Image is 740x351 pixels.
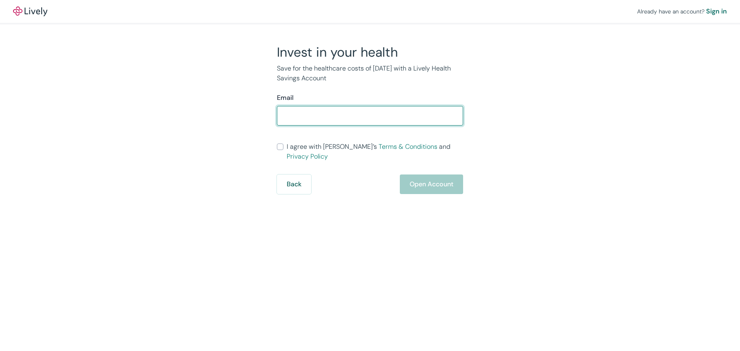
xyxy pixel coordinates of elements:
[13,7,47,16] a: LivelyLively
[287,142,463,161] span: I agree with [PERSON_NAME]’s and
[277,64,463,83] p: Save for the healthcare costs of [DATE] with a Lively Health Savings Account
[13,7,47,16] img: Lively
[277,44,463,60] h2: Invest in your health
[637,7,727,16] div: Already have an account?
[287,152,328,161] a: Privacy Policy
[277,174,311,194] button: Back
[706,7,727,16] a: Sign in
[277,93,294,103] label: Email
[379,142,437,151] a: Terms & Conditions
